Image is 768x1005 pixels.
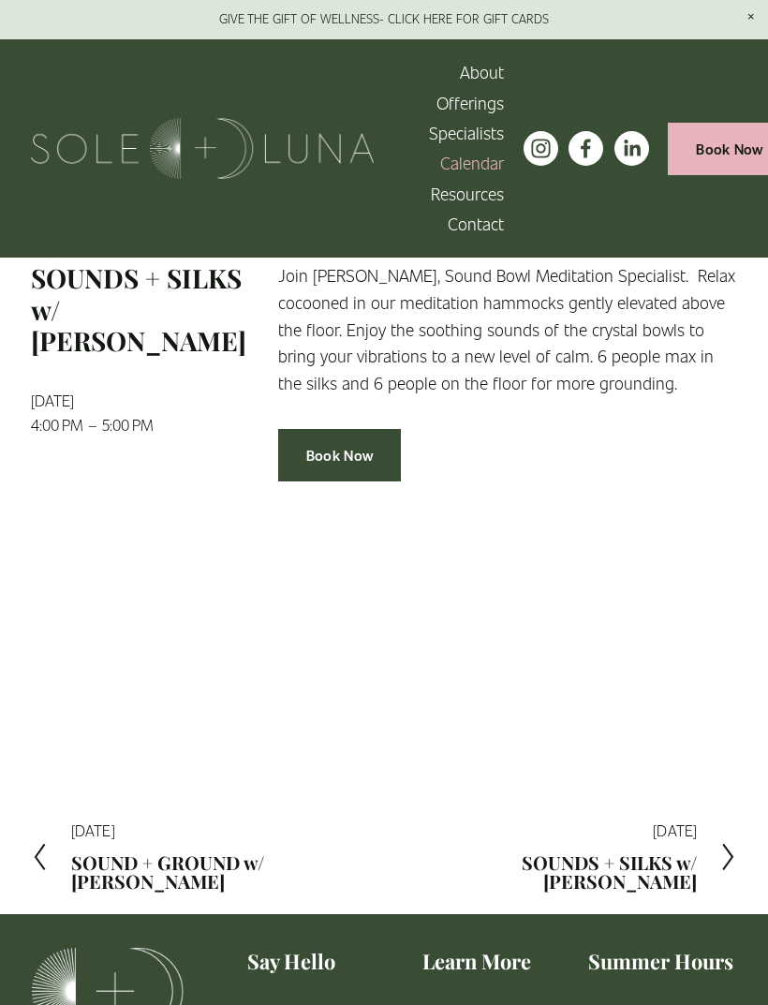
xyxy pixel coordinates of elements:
h2: SOUNDS + SILKS w/ [PERSON_NAME] [384,853,697,891]
time: [DATE] [31,391,74,410]
a: [DATE] SOUNDS + SILKS w/ [PERSON_NAME] [384,823,737,891]
a: Contact [448,209,504,239]
a: LinkedIn [614,131,649,166]
a: Specialists [429,118,504,148]
time: 5:00 PM [102,415,154,435]
h4: Learn More [400,947,553,975]
time: 4:00 PM [31,415,83,435]
span: Offerings [436,90,504,117]
span: Resources [431,181,504,208]
h2: SOUND + GROUND w/ [PERSON_NAME] [71,853,384,891]
a: Book Now [278,429,402,481]
a: folder dropdown [436,88,504,118]
h4: Summer Hours [584,947,737,975]
a: facebook-unauth [569,131,603,166]
h4: Say Hello [215,947,368,975]
a: instagram-unauth [524,131,558,166]
h1: SOUNDS + SILKS w/ [PERSON_NAME] [31,262,246,357]
a: folder dropdown [431,179,504,209]
a: About [460,58,504,88]
div: [DATE] [71,823,384,838]
img: Sole + Luna [31,118,375,179]
p: Join [PERSON_NAME], Sound Bowl Meditation Specialist. Relax cocooned in our meditation hammocks g... [278,262,741,397]
a: [DATE] SOUND + GROUND w/ [PERSON_NAME] [31,823,384,891]
div: [DATE] [384,823,697,838]
a: Calendar [440,149,504,179]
